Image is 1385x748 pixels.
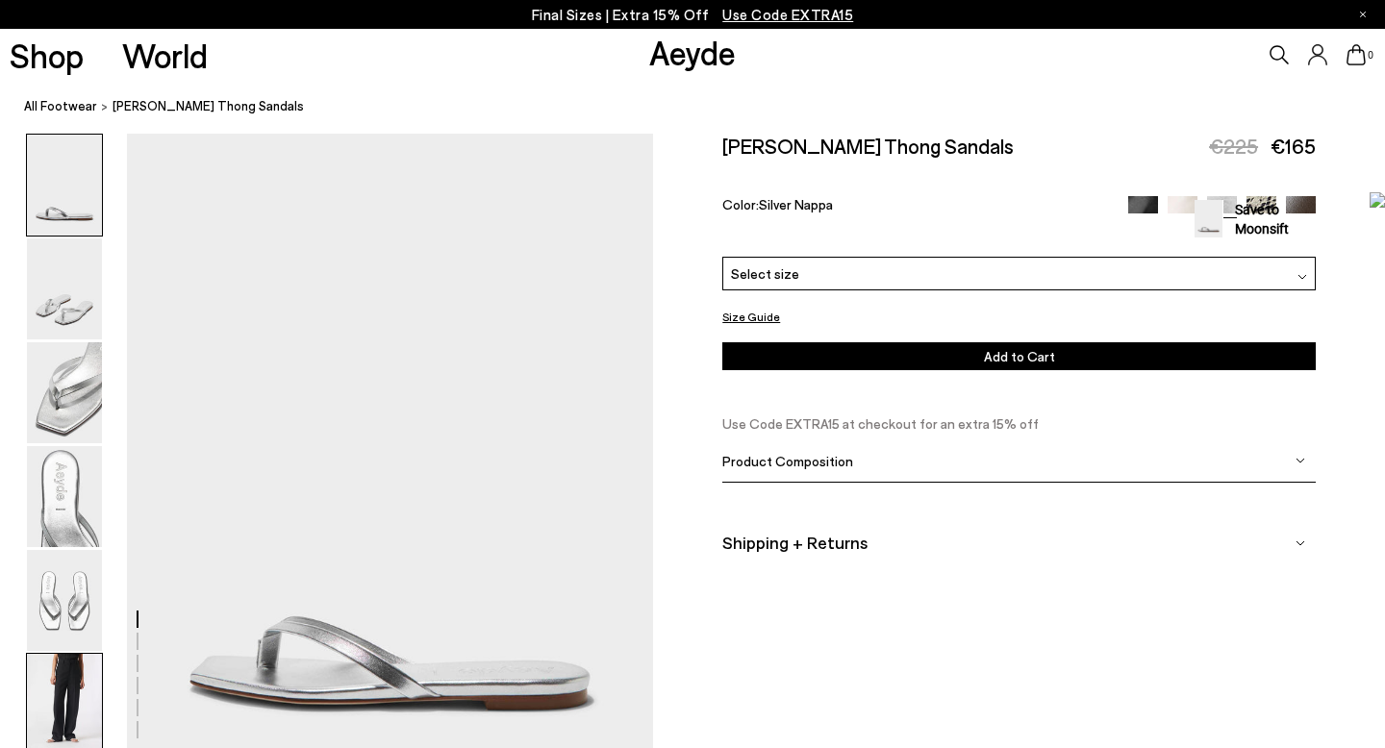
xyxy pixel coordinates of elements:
[10,38,84,72] a: Shop
[1366,50,1375,61] span: 0
[722,453,853,469] span: Product Composition
[1209,134,1258,158] span: €225
[27,342,102,443] img: Renee Leather Thong Sandals - Image 3
[1297,272,1307,282] img: svg%3E
[649,32,736,72] a: Aeyde
[27,550,102,651] img: Renee Leather Thong Sandals - Image 5
[1296,537,1305,547] img: svg%3E
[1296,456,1305,465] img: svg%3E
[984,347,1055,363] span: Add to Cart
[27,135,102,236] img: Renee Leather Thong Sandals - Image 1
[24,81,1385,134] nav: breadcrumb
[113,96,304,116] span: [PERSON_NAME] Thong Sandals
[722,531,868,555] span: Shipping + Returns
[27,446,102,547] img: Renee Leather Thong Sandals - Image 4
[532,3,854,27] p: Final Sizes | Extra 15% Off
[731,265,799,282] span: Select size
[1271,134,1316,158] span: €165
[122,38,208,72] a: World
[722,196,1109,218] div: Color:
[1347,44,1366,65] a: 0
[722,341,1316,369] button: Add to Cart
[722,134,1014,158] h2: [PERSON_NAME] Thong Sandals
[722,415,1316,432] p: Use Code EXTRA15 at checkout for an extra 15% off
[722,6,853,23] span: Navigate to /collections/ss25-final-sizes
[27,238,102,339] img: Renee Leather Thong Sandals - Image 2
[759,196,833,212] span: Silver Nappa
[24,96,97,116] a: All Footwear
[722,310,780,323] button: Size Guide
